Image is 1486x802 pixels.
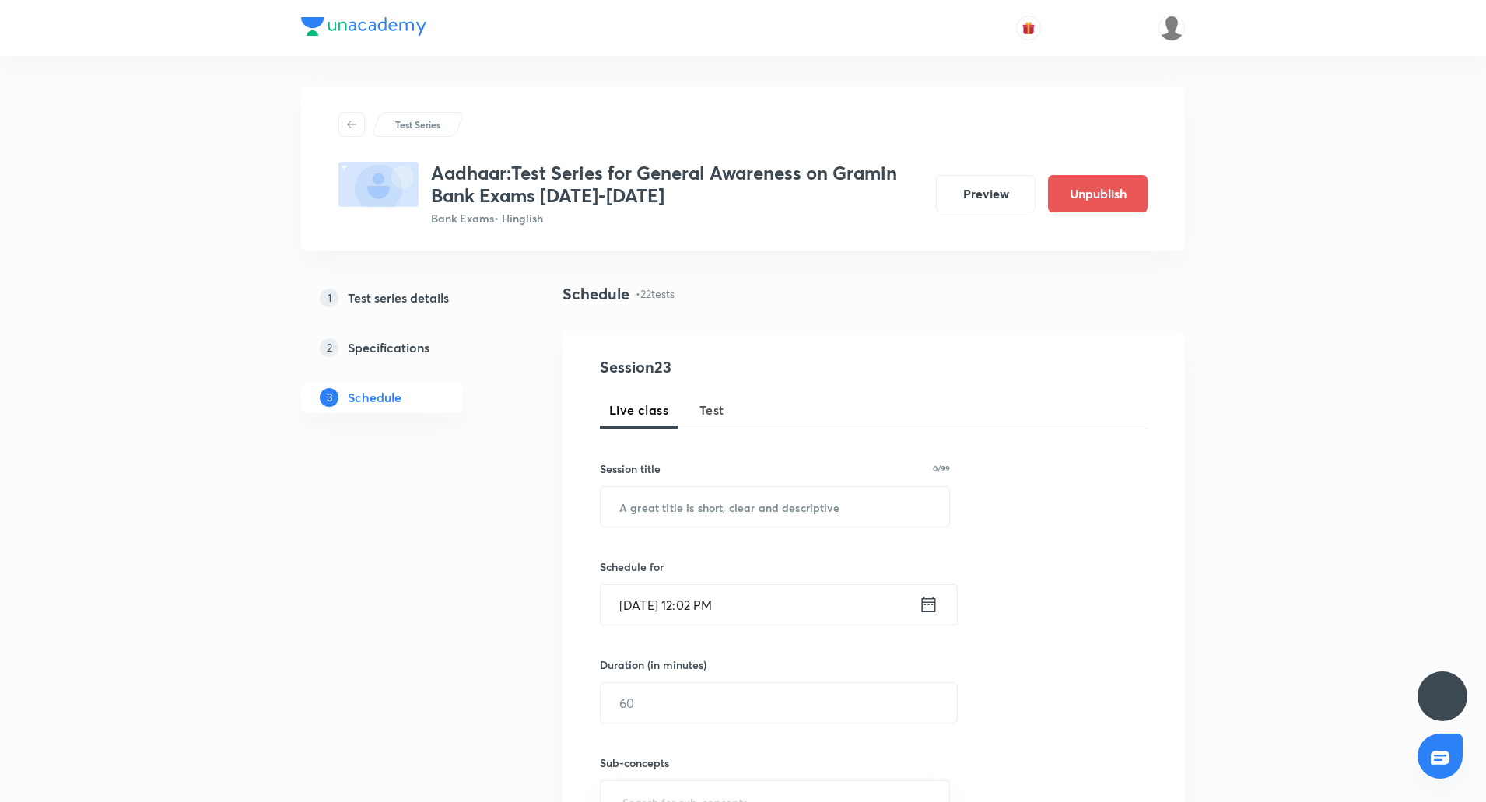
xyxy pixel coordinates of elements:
[431,210,923,226] p: Bank Exams • Hinglish
[936,175,1036,212] button: Preview
[320,289,338,307] p: 1
[636,285,675,302] p: • 22 tests
[1016,16,1041,40] button: avatar
[301,332,513,363] a: 2Specifications
[1433,687,1452,706] img: ttu
[348,289,449,307] h5: Test series details
[563,282,629,306] h4: Schedule
[600,657,706,673] h6: Duration (in minutes)
[1022,21,1036,35] img: avatar
[600,355,884,379] h4: Session 23
[338,162,419,207] img: fallback-thumbnail.png
[600,755,950,771] h6: Sub-concepts
[699,401,724,419] span: Test
[301,17,426,36] img: Company Logo
[1158,15,1185,41] img: Piyush Mishra
[301,282,513,313] a: 1Test series details
[933,464,950,472] p: 0/99
[601,683,957,723] input: 60
[1048,175,1148,212] button: Unpublish
[600,559,950,575] h6: Schedule for
[320,388,338,407] p: 3
[320,338,338,357] p: 2
[601,487,949,527] input: A great title is short, clear and descriptive
[348,388,401,407] h5: Schedule
[600,461,661,477] h6: Session title
[348,338,429,357] h5: Specifications
[431,162,923,207] h3: Aadhaar:Test Series for General Awareness on Gramin Bank Exams [DATE]-[DATE]
[609,401,668,419] span: Live class
[395,117,440,131] p: Test Series
[301,17,426,40] a: Company Logo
